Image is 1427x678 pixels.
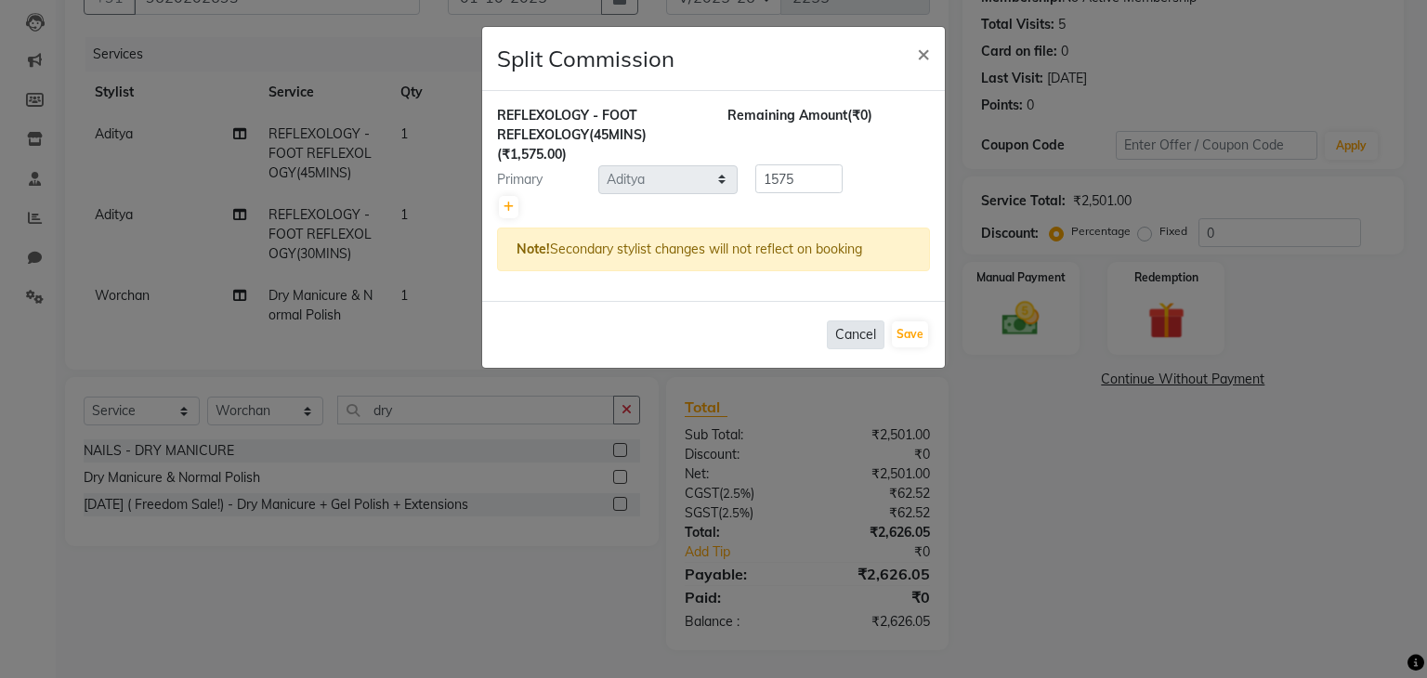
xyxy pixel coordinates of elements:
[497,107,647,143] span: REFLEXOLOGY - FOOT REFLEXOLOGY(45MINS)
[517,241,550,257] strong: Note!
[727,107,847,124] span: Remaining Amount
[497,228,930,271] div: Secondary stylist changes will not reflect on booking
[497,42,674,75] h4: Split Commission
[847,107,872,124] span: (₹0)
[902,27,945,79] button: Close
[917,39,930,67] span: ×
[892,321,928,347] button: Save
[497,146,567,163] span: (₹1,575.00)
[483,170,598,189] div: Primary
[827,320,884,349] button: Cancel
